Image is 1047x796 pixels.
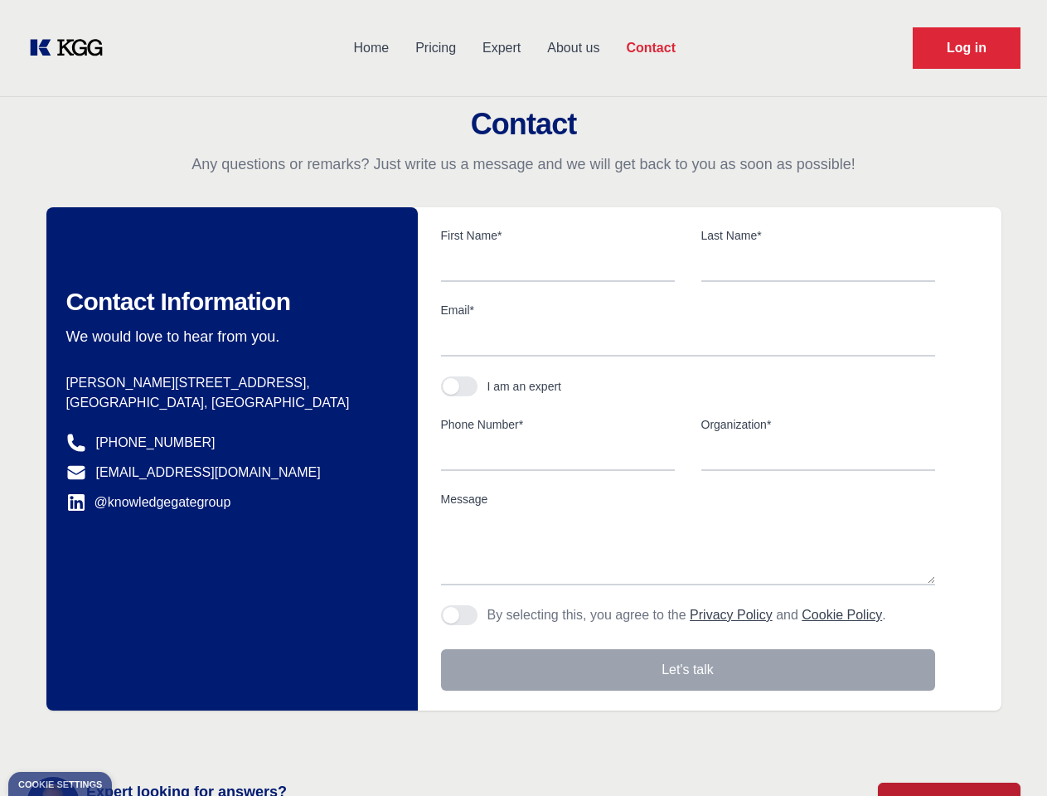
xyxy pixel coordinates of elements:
label: Email* [441,302,935,318]
p: [PERSON_NAME][STREET_ADDRESS], [66,373,391,393]
a: Pricing [402,27,469,70]
p: By selecting this, you agree to the and . [487,605,886,625]
a: [EMAIL_ADDRESS][DOMAIN_NAME] [96,463,321,483]
a: Request Demo [913,27,1020,69]
p: [GEOGRAPHIC_DATA], [GEOGRAPHIC_DATA] [66,393,391,413]
label: Organization* [701,416,935,433]
a: Expert [469,27,534,70]
a: KOL Knowledge Platform: Talk to Key External Experts (KEE) [27,35,116,61]
p: We would love to hear from you. [66,327,391,347]
label: First Name* [441,227,675,244]
div: Cookie settings [18,780,102,789]
label: Message [441,491,935,507]
label: Phone Number* [441,416,675,433]
label: Last Name* [701,227,935,244]
a: About us [534,27,613,70]
a: Cookie Policy [802,608,882,622]
a: Contact [613,27,689,70]
div: I am an expert [487,378,562,395]
a: @knowledgegategroup [66,493,231,512]
a: Home [340,27,402,70]
a: [PHONE_NUMBER] [96,433,216,453]
button: Let's talk [441,649,935,691]
p: Any questions or remarks? Just write us a message and we will get back to you as soon as possible! [20,154,1027,174]
h2: Contact [20,108,1027,141]
h2: Contact Information [66,287,391,317]
a: Privacy Policy [690,608,773,622]
iframe: Chat Widget [964,716,1047,796]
